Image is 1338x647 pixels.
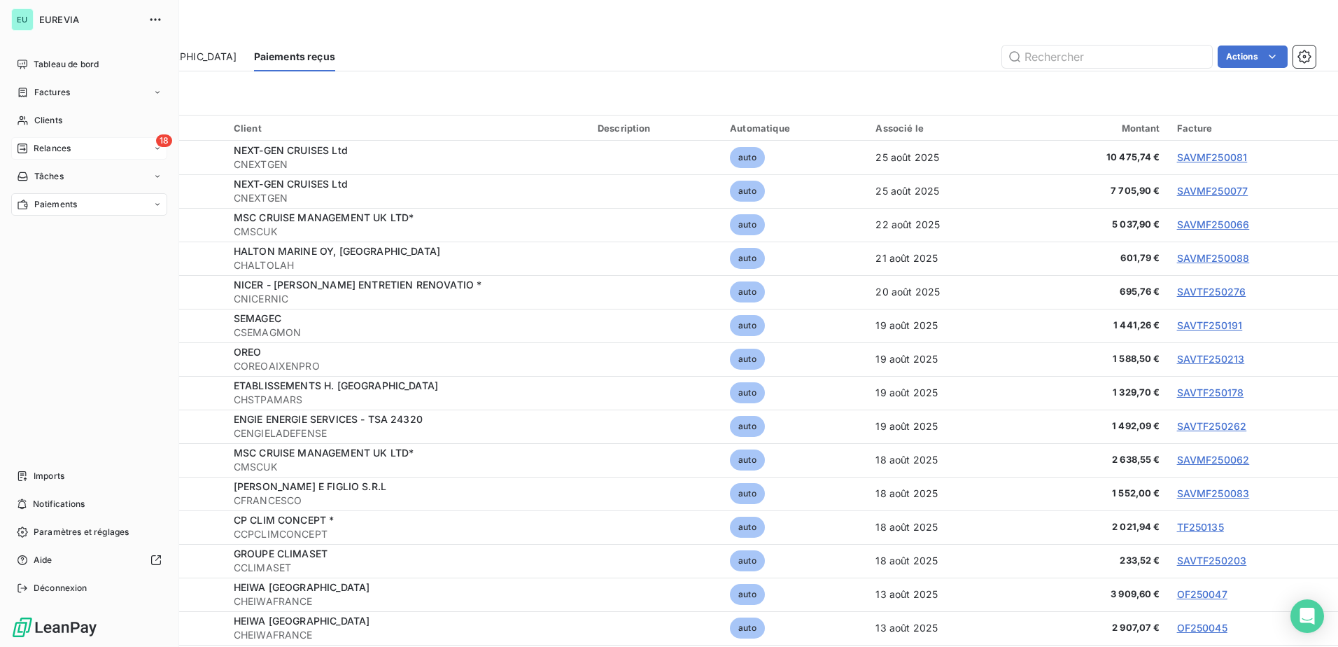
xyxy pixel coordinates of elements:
[1177,454,1250,466] a: SAVMF250062
[11,137,167,160] a: 18Relances
[11,53,167,76] a: Tableau de bord
[1177,185,1248,197] a: SAVMF250077
[867,242,1021,275] td: 21 août 2025
[156,134,172,147] span: 18
[1029,151,1160,165] span: 10 475,74 €
[867,309,1021,342] td: 19 août 2025
[11,109,167,132] a: Clients
[1029,554,1160,568] span: 233,52 €
[867,611,1021,645] td: 13 août 2025
[730,181,765,202] span: auto
[1177,622,1227,634] a: OF250045
[1218,46,1288,68] button: Actions
[234,346,262,358] span: OREO
[234,359,581,373] span: COREOAIXENPRO
[34,198,77,211] span: Paiements
[234,258,581,272] span: CHALTOLAH
[234,158,581,172] span: CNEXTGEN
[730,349,765,370] span: auto
[730,618,765,639] span: auto
[1029,487,1160,501] span: 1 552,00 €
[867,342,1021,376] td: 19 août 2025
[1029,520,1160,534] span: 2 021,94 €
[234,594,581,608] span: CHEIWAFRANCE
[1177,151,1248,163] a: SAVMF250081
[867,275,1021,309] td: 20 août 2025
[867,578,1021,611] td: 13 août 2025
[730,123,859,134] div: Automatique
[730,315,765,336] span: auto
[34,142,71,155] span: Relances
[234,494,581,508] span: CFRANCESCO
[730,550,765,571] span: auto
[34,114,62,127] span: Clients
[1029,453,1160,467] span: 2 638,55 €
[34,554,52,566] span: Aide
[1029,386,1160,400] span: 1 329,70 €
[234,245,440,257] span: HALTON MARINE OY, [GEOGRAPHIC_DATA]
[1177,521,1224,533] a: TF250135
[11,549,167,571] a: Aide
[11,165,167,188] a: Tâches
[730,450,765,471] span: auto
[1029,319,1160,333] span: 1 441,26 €
[730,382,765,403] span: auto
[1029,621,1160,635] span: 2 907,07 €
[1029,352,1160,366] span: 1 588,50 €
[867,510,1021,544] td: 18 août 2025
[730,483,765,504] span: auto
[234,292,581,306] span: CNICERNIC
[1290,599,1324,633] div: Open Intercom Messenger
[33,498,85,510] span: Notifications
[730,214,765,235] span: auto
[234,460,581,474] span: CMSCUK
[867,141,1021,174] td: 25 août 2025
[867,544,1021,578] td: 18 août 2025
[34,526,129,538] span: Paramètres et réglages
[234,548,328,559] span: GROUPE CLIMASET
[1177,218,1250,230] a: SAVMF250066
[1177,123,1330,134] div: Facture
[730,248,765,269] span: auto
[234,581,369,593] span: HEIWA [GEOGRAPHIC_DATA]
[254,50,335,64] span: Paiements reçus
[1029,123,1160,134] div: Montant
[34,470,64,482] span: Imports
[11,616,98,639] img: Logo LeanPay
[234,191,581,205] span: CNEXTGEN
[867,443,1021,477] td: 18 août 2025
[234,426,581,440] span: CENGIELADEFENSE
[1029,587,1160,601] span: 3 909,60 €
[730,147,765,168] span: auto
[730,416,765,437] span: auto
[1177,286,1246,298] a: SAVTF250276
[234,312,281,324] span: SEMAGEC
[234,279,481,291] span: NICER - [PERSON_NAME] ENTRETIEN RENOVATIO *
[1177,319,1243,331] a: SAVTF250191
[234,413,423,425] span: ENGIE ENERGIE SERVICES - TSA 24320
[234,225,581,239] span: CMSCUK
[234,447,414,459] span: MSC CRUISE MANAGEMENT UK LTD*
[1177,487,1250,499] a: SAVMF250083
[1177,387,1244,398] a: SAVTF250178
[11,81,167,104] a: Factures
[730,281,765,302] span: auto
[867,208,1021,242] td: 22 août 2025
[234,211,414,223] span: MSC CRUISE MANAGEMENT UK LTD*
[11,193,167,216] a: Paiements
[1177,353,1245,365] a: SAVTF250213
[867,410,1021,443] td: 19 août 2025
[39,14,140,25] span: EUREVIA
[598,123,713,134] div: Description
[1177,555,1247,566] a: SAVTF250203
[11,521,167,543] a: Paramètres et réglages
[730,584,765,605] span: auto
[1029,419,1160,433] span: 1 492,09 €
[234,393,581,407] span: CHSTPAMARS
[867,174,1021,208] td: 25 août 2025
[1029,251,1160,265] span: 601,79 €
[234,561,581,575] span: CCLIMASET
[234,628,581,642] span: CHEIWAFRANCE
[34,58,99,71] span: Tableau de bord
[234,123,581,134] div: Client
